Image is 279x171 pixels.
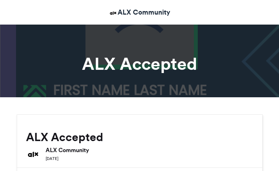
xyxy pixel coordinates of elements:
[26,147,40,161] img: ALX Community
[109,9,118,17] img: ALX Community
[26,131,253,144] h2: ALX Accepted
[109,7,170,17] a: ALX Community
[46,156,58,161] small: [DATE]
[46,147,253,153] h6: ALX Community
[17,55,263,72] h1: ALX Accepted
